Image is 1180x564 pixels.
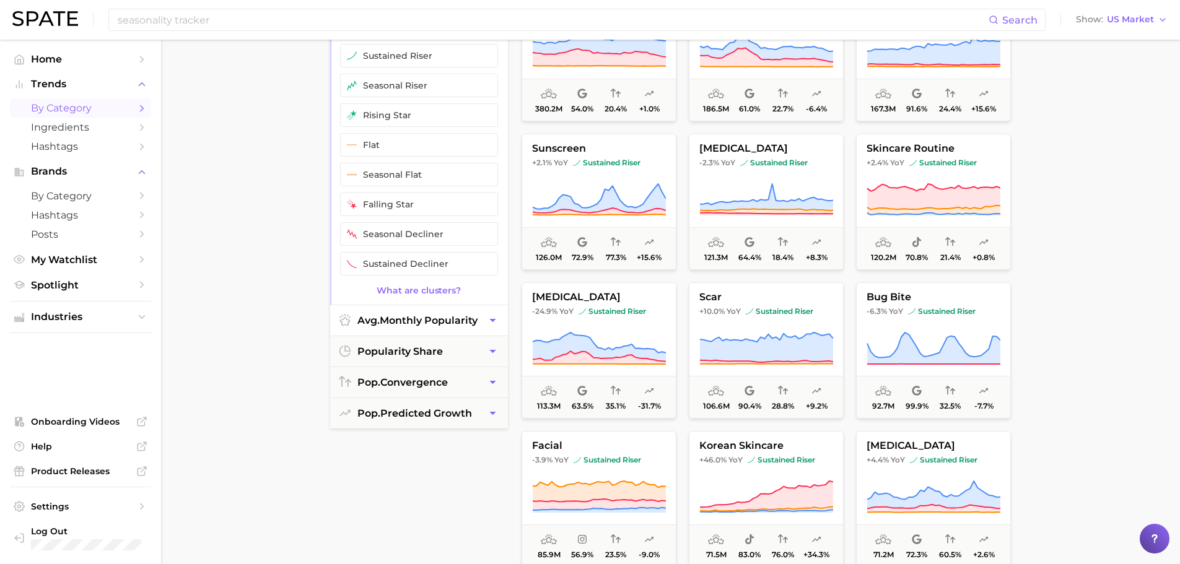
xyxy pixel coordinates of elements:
span: [MEDICAL_DATA] [522,292,676,303]
span: Ingredients [31,121,130,133]
span: predicted growth [357,407,472,419]
span: YoY [559,306,574,316]
span: Spotlight [31,279,130,291]
span: 64.4% [738,253,761,262]
button: seasonal riser [340,74,498,97]
img: sustained riser [574,456,581,464]
span: sustained riser [910,455,977,465]
span: +46.0% [699,455,727,464]
span: average monthly popularity: Very High Popularity [875,532,891,547]
span: popularity convergence: High Convergence [611,235,621,250]
span: YoY [554,158,568,168]
span: average monthly popularity: Very High Popularity [541,87,557,102]
span: -2.3% [699,158,719,167]
span: sustained riser [748,455,815,465]
span: average monthly popularity: Very High Popularity [541,532,557,547]
span: 91.6% [906,105,927,113]
span: 72.9% [571,253,593,262]
span: +8.3% [805,253,827,262]
span: by Category [31,102,130,114]
img: sustained riser [910,456,917,464]
span: 21.4% [940,253,960,262]
span: popularity convergence: Low Convergence [945,235,955,250]
span: popularity predicted growth: Very Unlikely [644,384,654,399]
span: 35.1% [606,402,626,410]
span: Product Releases [31,466,130,477]
span: sustained riser [740,158,808,168]
span: Settings [31,501,130,512]
span: 28.8% [772,402,794,410]
span: sustained riser [574,455,641,465]
img: SPATE [12,11,78,26]
img: seasonal decliner [347,229,357,239]
img: sustained riser [740,159,748,167]
span: 61.0% [739,105,760,113]
span: -24.9% [532,306,557,316]
span: popularity share: Google [912,532,922,547]
span: +10.0% [699,306,725,316]
span: sustained riser [908,306,976,316]
span: popularity predicted growth: Likely [811,235,821,250]
span: Brands [31,166,130,177]
span: 72.3% [906,550,927,559]
span: popularity share: Google [745,235,754,250]
span: skincare routine [857,143,1010,154]
span: YoY [890,158,904,168]
span: popularity convergence: High Convergence [778,532,788,547]
span: popularity share: Google [577,235,587,250]
span: -7.7% [974,402,993,410]
button: [MEDICAL_DATA]-2.3% YoYsustained risersustained riser121.3m64.4%18.4%+8.3% [689,134,844,270]
span: Show [1076,16,1103,23]
a: Product Releases [10,462,151,480]
span: popularity share: Google [912,87,922,102]
button: seasonal decliner [340,222,498,246]
button: flat [340,133,498,157]
span: average monthly popularity: Very High Popularity [875,235,891,250]
span: popularity share [357,345,443,357]
button: skincare routine+2.4% YoYsustained risersustained riser120.2m70.8%21.4%+0.8% [856,134,1011,270]
a: Hashtags [10,206,151,225]
span: average monthly popularity: Very High Popularity [708,235,724,250]
span: facial [522,440,676,451]
span: +2.1% [532,158,552,167]
span: Trends [31,79,130,90]
span: My Watchlist [31,254,130,266]
span: +1.0% [639,105,659,113]
a: Settings [10,497,151,516]
button: sustained decliner [340,252,498,275]
span: popularity share: Google [745,87,754,102]
abbr: popularity index [357,407,380,419]
span: popularity predicted growth: Uncertain [644,532,654,547]
span: [MEDICAL_DATA] [857,440,1010,451]
span: average monthly popularity: Very High Popularity [541,235,557,250]
span: popularity predicted growth: Uncertain [979,235,989,250]
a: by Category [10,98,151,118]
span: popularity convergence: Low Convergence [778,87,788,102]
abbr: popularity index [357,376,380,388]
img: sustained riser [579,308,586,315]
span: 56.9% [571,550,593,559]
img: rising star [347,110,357,120]
span: Hashtags [31,141,130,152]
button: Trends [10,75,151,93]
span: average monthly popularity: Very High Popularity [708,384,724,399]
a: Home [10,50,151,69]
span: +15.6% [637,253,662,262]
span: 23.5% [605,550,626,559]
span: 186.5m [703,105,729,113]
span: 70.8% [906,253,928,262]
button: popularity share [330,336,508,367]
span: 99.9% [905,402,928,410]
span: Hashtags [31,209,130,221]
span: popularity predicted growth: Uncertain [979,532,989,547]
button: Brands [10,162,151,181]
span: Log Out [31,526,141,537]
span: 54.0% [571,105,593,113]
span: average monthly popularity: Very High Popularity [541,384,557,399]
span: US Market [1107,16,1154,23]
a: by Category [10,186,151,206]
img: seasonal flat [347,170,357,180]
span: 126.0m [536,253,562,262]
button: falling star [340,193,498,216]
span: popularity convergence: Low Convergence [611,384,621,399]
